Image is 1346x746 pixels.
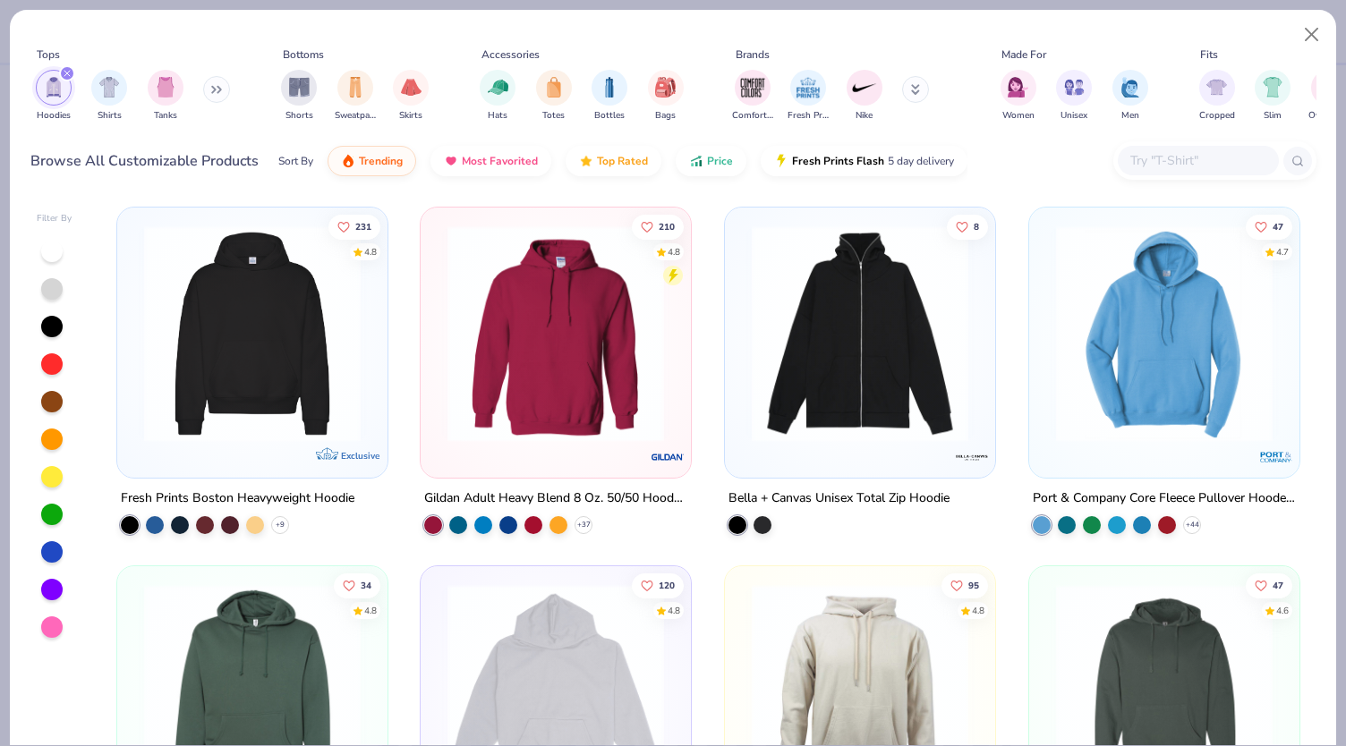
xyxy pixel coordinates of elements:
[577,520,591,530] span: + 37
[462,154,538,168] span: Most Favorited
[91,70,127,123] button: filter button
[283,47,324,63] div: Bottoms
[91,70,127,123] div: filter for Shirts
[739,74,766,101] img: Comfort Colors Image
[37,47,60,63] div: Tops
[444,154,458,168] img: most_fav.gif
[121,487,354,510] div: Fresh Prints Boston Heavyweight Hoodie
[736,47,770,63] div: Brands
[1295,18,1329,52] button: Close
[1056,70,1092,123] button: filter button
[36,70,72,123] div: filter for Hoodies
[633,214,685,239] button: Like
[1199,70,1235,123] div: filter for Cropped
[579,154,593,168] img: TopRated.gif
[98,109,122,123] span: Shirts
[856,109,873,123] span: Nike
[536,70,572,123] button: filter button
[1199,70,1235,123] button: filter button
[328,214,380,239] button: Like
[1255,70,1291,123] button: filter button
[439,225,673,442] img: 01756b78-01f6-4cc6-8d8a-3c30c1a0c8ac
[364,604,377,617] div: 4.8
[544,77,564,97] img: Totes Image
[334,572,380,598] button: Like
[788,109,829,123] span: Fresh Prints
[788,70,829,123] button: filter button
[1061,109,1087,123] span: Unisex
[732,70,773,123] div: filter for Comfort Colors
[968,581,979,589] span: 95
[359,154,403,168] span: Trending
[660,222,676,231] span: 210
[1112,70,1148,123] div: filter for Men
[597,154,648,168] span: Top Rated
[743,225,977,442] img: b1a53f37-890a-4b9a-8962-a1b7c70e022e
[1120,77,1140,97] img: Men Image
[732,70,773,123] button: filter button
[340,450,379,462] span: Exclusive
[1273,222,1283,231] span: 47
[430,146,551,176] button: Most Favorited
[480,70,515,123] button: filter button
[328,146,416,176] button: Trending
[278,153,313,169] div: Sort By
[600,77,619,97] img: Bottles Image
[1276,245,1289,259] div: 4.7
[847,70,882,123] button: filter button
[488,109,507,123] span: Hats
[361,581,371,589] span: 34
[676,146,746,176] button: Price
[1246,572,1292,598] button: Like
[660,581,676,589] span: 120
[774,154,788,168] img: flash.gif
[148,70,183,123] div: filter for Tanks
[37,212,72,225] div: Filter By
[972,604,984,617] div: 4.8
[1047,225,1282,442] img: 1593a31c-dba5-4ff5-97bf-ef7c6ca295f9
[669,604,681,617] div: 4.8
[1001,70,1036,123] button: filter button
[393,70,429,123] div: filter for Skirts
[1206,77,1227,97] img: Cropped Image
[707,154,733,168] span: Price
[1008,77,1028,97] img: Women Image
[851,74,878,101] img: Nike Image
[1258,439,1294,475] img: Port & Company logo
[1255,70,1291,123] div: filter for Slim
[1185,520,1198,530] span: + 44
[954,439,990,475] img: Bella + Canvas logo
[655,109,676,123] span: Bags
[1200,47,1218,63] div: Fits
[355,222,371,231] span: 231
[795,74,822,101] img: Fresh Prints Image
[36,70,72,123] button: filter button
[655,77,675,97] img: Bags Image
[592,70,627,123] div: filter for Bottles
[788,70,829,123] div: filter for Fresh Prints
[364,245,377,259] div: 4.8
[335,70,376,123] div: filter for Sweatpants
[156,77,175,97] img: Tanks Image
[1129,150,1266,171] input: Try "T-Shirt"
[335,70,376,123] button: filter button
[480,70,515,123] div: filter for Hats
[648,70,684,123] div: filter for Bags
[154,109,177,123] span: Tanks
[728,487,950,510] div: Bella + Canvas Unisex Total Zip Hoodie
[1002,109,1035,123] span: Women
[974,222,979,231] span: 8
[941,572,988,598] button: Like
[44,77,64,97] img: Hoodies Image
[1273,581,1283,589] span: 47
[289,77,310,97] img: Shorts Image
[401,77,422,97] img: Skirts Image
[594,109,625,123] span: Bottles
[542,109,565,123] span: Totes
[148,70,183,123] button: filter button
[30,150,259,172] div: Browse All Customizable Products
[633,572,685,598] button: Like
[1112,70,1148,123] button: filter button
[669,245,681,259] div: 4.8
[1263,77,1282,97] img: Slim Image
